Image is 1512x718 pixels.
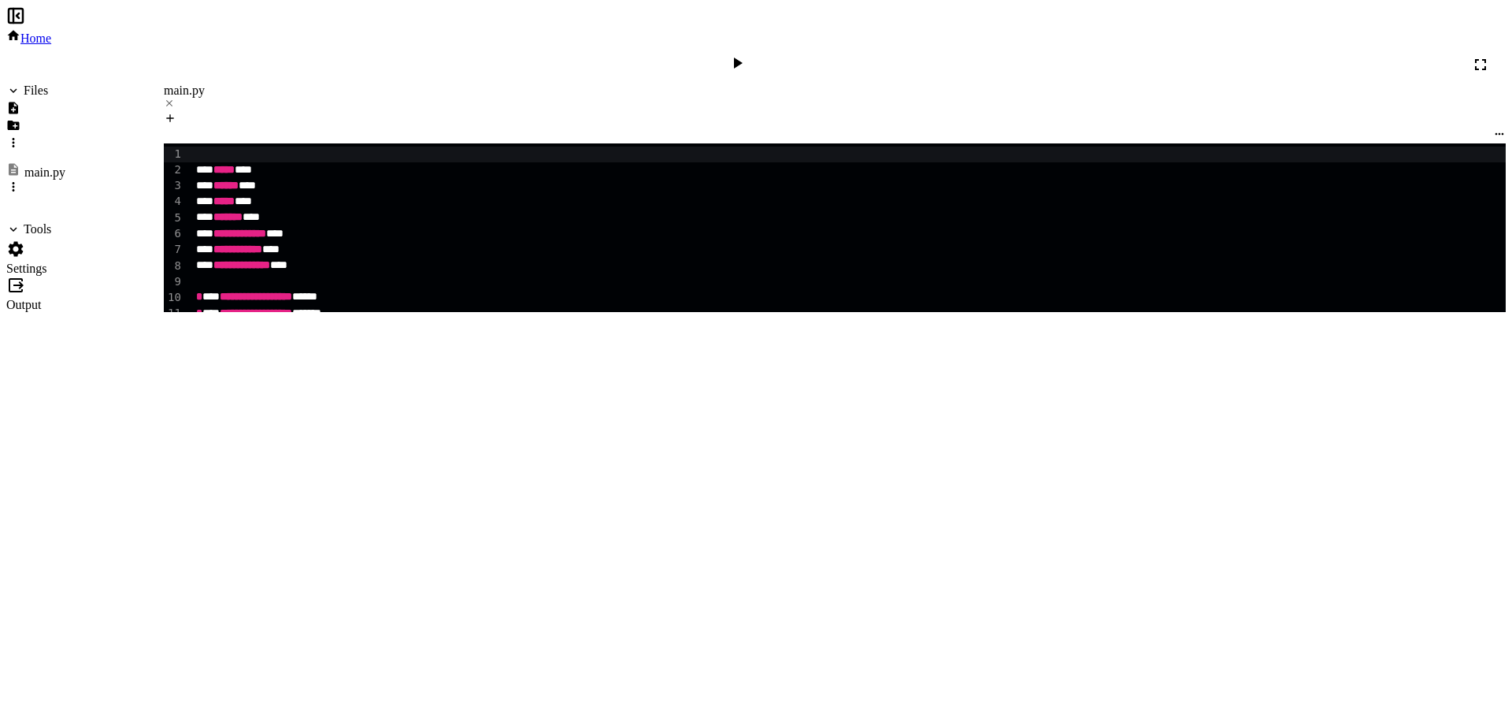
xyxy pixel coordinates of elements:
[164,194,183,210] div: 4
[6,298,65,312] div: Output
[6,262,65,276] div: Settings
[164,290,183,306] div: 10
[24,222,51,236] div: Tools
[164,162,183,178] div: 2
[164,259,183,274] div: 8
[20,32,51,45] span: Home
[24,166,65,180] div: main.py
[164,242,183,258] div: 7
[164,274,183,290] div: 9
[164,210,183,226] div: 5
[164,178,183,194] div: 3
[164,147,183,162] div: 1
[24,84,48,98] div: Files
[6,32,51,45] a: Home
[164,84,1506,112] div: main.py
[164,306,183,322] div: 11
[164,226,183,242] div: 6
[164,84,1506,98] div: main.py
